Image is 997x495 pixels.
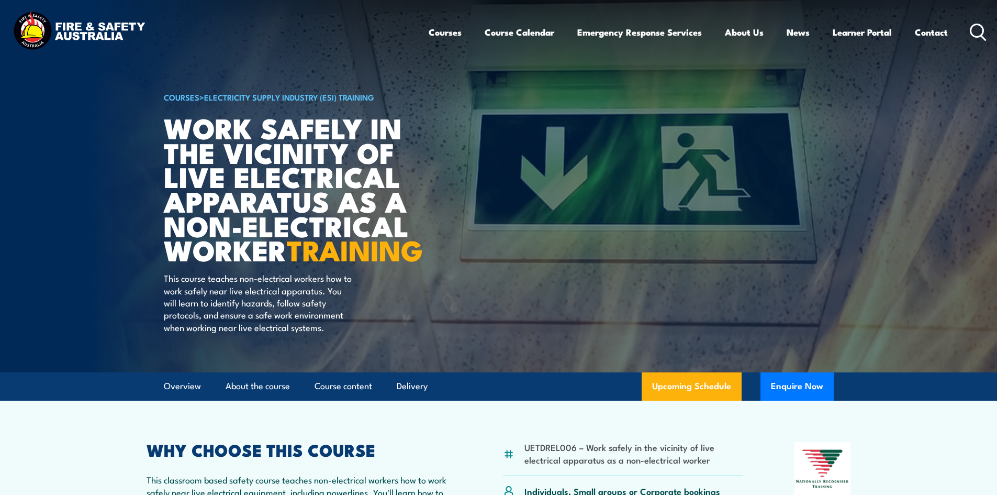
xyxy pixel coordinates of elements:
[833,18,892,46] a: Learner Portal
[725,18,764,46] a: About Us
[147,442,452,457] h2: WHY CHOOSE THIS COURSE
[760,372,834,401] button: Enquire Now
[226,372,290,400] a: About the course
[164,91,422,103] h6: >
[164,91,199,103] a: COURSES
[577,18,702,46] a: Emergency Response Services
[787,18,810,46] a: News
[315,372,372,400] a: Course content
[429,18,462,46] a: Courses
[642,372,742,401] a: Upcoming Schedule
[164,115,422,262] h1: Work safely in the vicinity of live electrical apparatus as a non-electrical worker
[915,18,948,46] a: Contact
[164,372,201,400] a: Overview
[524,441,744,466] li: UETDREL006 – Work safely in the vicinity of live electrical apparatus as a non-electrical worker
[485,18,554,46] a: Course Calendar
[164,272,355,333] p: This course teaches non-electrical workers how to work safely near live electrical apparatus. You...
[397,372,428,400] a: Delivery
[204,91,374,103] a: Electricity Supply Industry (ESI) Training
[287,227,423,271] strong: TRAINING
